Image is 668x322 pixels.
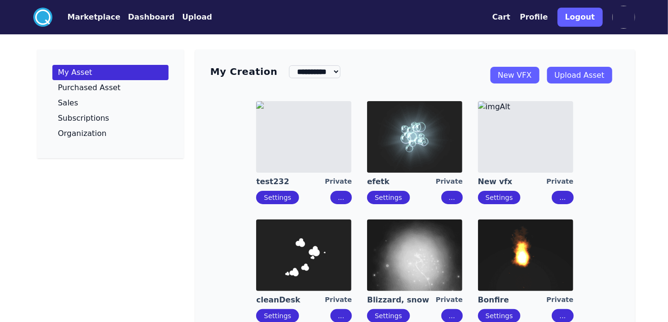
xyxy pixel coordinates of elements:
[486,194,513,201] a: Settings
[558,4,603,31] a: Logout
[520,11,548,23] button: Profile
[52,80,169,95] a: Purchased Asset
[367,191,409,204] button: Settings
[547,295,574,305] div: Private
[441,191,463,204] button: ...
[52,111,169,126] a: Subscriptions
[547,67,612,83] a: Upload Asset
[490,67,539,83] a: New VFX
[52,95,169,111] a: Sales
[58,69,92,76] p: My Asset
[52,11,120,23] a: Marketplace
[375,312,402,320] a: Settings
[330,191,352,204] button: ...
[367,177,436,187] a: efetk
[436,177,463,187] div: Private
[264,194,291,201] a: Settings
[367,219,462,291] img: imgAlt
[174,11,212,23] a: Upload
[210,65,278,78] h3: My Creation
[558,8,603,27] button: Logout
[367,295,436,305] a: Blizzard, snow
[52,126,169,141] a: Organization
[478,219,573,291] img: imgAlt
[58,99,79,107] p: Sales
[256,191,299,204] button: Settings
[478,295,547,305] a: Bonfire
[547,177,574,187] div: Private
[128,11,175,23] button: Dashboard
[52,65,169,80] a: My Asset
[325,177,352,187] div: Private
[552,191,573,204] button: ...
[256,177,325,187] a: test232
[612,6,635,29] img: profile
[367,101,462,173] img: imgAlt
[478,177,547,187] a: New vfx
[256,295,325,305] a: cleanDesk
[478,101,573,173] img: imgAlt
[478,191,520,204] button: Settings
[58,130,107,137] p: Organization
[256,219,351,291] img: imgAlt
[264,312,291,320] a: Settings
[436,295,463,305] div: Private
[486,312,513,320] a: Settings
[492,11,510,23] button: Cart
[58,84,121,92] p: Purchased Asset
[68,11,120,23] button: Marketplace
[325,295,352,305] div: Private
[182,11,212,23] button: Upload
[58,114,110,122] p: Subscriptions
[375,194,402,201] a: Settings
[256,101,351,173] img: imgAlt
[120,11,175,23] a: Dashboard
